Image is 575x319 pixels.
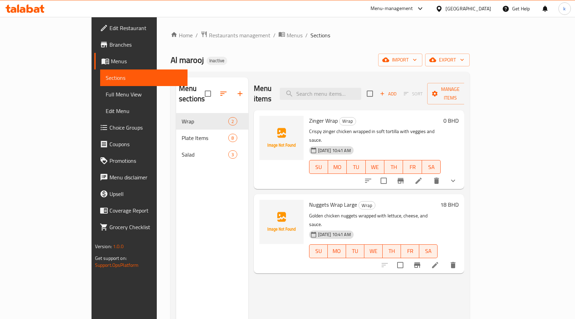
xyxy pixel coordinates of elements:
[422,246,435,256] span: SA
[425,162,438,172] span: SA
[273,31,276,39] li: /
[94,119,188,136] a: Choice Groups
[399,88,427,99] span: Select section first
[176,113,248,130] div: Wrap2
[94,20,188,36] a: Edit Restaurant
[106,107,182,115] span: Edit Menu
[100,69,188,86] a: Sections
[360,172,376,189] button: sort-choices
[259,200,304,244] img: Nuggets Wrap Large
[176,146,248,163] div: Salad3
[182,117,228,125] span: Wrap
[315,147,354,154] span: [DATE] 10:41 AM
[94,202,188,219] a: Coverage Report
[309,115,338,126] span: Zinger Wrap
[387,162,400,172] span: TH
[401,244,419,258] button: FR
[207,57,227,65] div: Inactive
[315,231,354,238] span: [DATE] 10:41 AM
[207,58,227,64] span: Inactive
[368,162,382,172] span: WE
[431,261,439,269] a: Edit menu item
[100,86,188,103] a: Full Menu View
[349,162,363,172] span: TU
[406,162,419,172] span: FR
[384,56,417,64] span: import
[109,206,182,215] span: Coverage Report
[109,40,182,49] span: Branches
[94,136,188,152] a: Coupons
[287,31,303,39] span: Menus
[443,116,459,125] h6: 0 BHD
[414,177,423,185] a: Edit menu item
[179,83,205,104] h2: Menu sections
[563,5,566,12] span: k
[113,242,124,251] span: 1.0.0
[182,134,228,142] span: Plate Items
[109,157,182,165] span: Promotions
[378,54,422,66] button: import
[331,162,344,172] span: MO
[392,172,409,189] button: Branch-specific-item
[309,127,441,144] p: Crispy zinger chicken wrapped in soft tortilla with veggies and sauce.
[339,117,356,125] span: Wrap
[403,160,422,174] button: FR
[328,244,346,258] button: MO
[358,201,375,209] div: Wrap
[229,151,237,158] span: 3
[419,244,438,258] button: SA
[94,219,188,235] a: Grocery Checklist
[176,110,248,166] nav: Menu sections
[376,173,391,188] span: Select to update
[228,150,237,159] div: items
[229,118,237,125] span: 2
[328,160,347,174] button: MO
[280,88,361,100] input: search
[95,242,112,251] span: Version:
[100,103,188,119] a: Edit Menu
[182,150,228,159] span: Salad
[312,162,325,172] span: SU
[427,83,473,104] button: Manage items
[339,117,356,125] div: Wrap
[95,254,127,263] span: Get support on:
[366,160,384,174] button: WE
[171,31,470,40] nav: breadcrumb
[309,212,438,229] p: Golden chicken nuggets wrapped with lettuce, cheese, and sauce.
[259,116,304,160] img: Zinger Wrap
[379,90,397,98] span: Add
[232,85,248,102] button: Add section
[445,172,461,189] button: show more
[404,246,416,256] span: FR
[384,160,403,174] button: TH
[445,257,461,273] button: delete
[94,152,188,169] a: Promotions
[106,90,182,98] span: Full Menu View
[228,117,237,125] div: items
[109,24,182,32] span: Edit Restaurant
[347,160,365,174] button: TU
[425,54,470,66] button: export
[393,258,408,272] span: Select to update
[309,160,328,174] button: SU
[428,172,445,189] button: delete
[94,186,188,202] a: Upsell
[377,88,399,99] button: Add
[371,4,413,13] div: Menu-management
[330,246,343,256] span: MO
[310,31,330,39] span: Sections
[278,31,303,40] a: Menus
[229,135,237,141] span: 8
[309,199,357,210] span: Nuggets Wrap Large
[209,31,270,39] span: Restaurants management
[109,123,182,132] span: Choice Groups
[305,31,308,39] li: /
[215,85,232,102] span: Sort sections
[94,53,188,69] a: Menus
[94,36,188,53] a: Branches
[367,246,380,256] span: WE
[445,5,491,12] div: [GEOGRAPHIC_DATA]
[109,190,182,198] span: Upsell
